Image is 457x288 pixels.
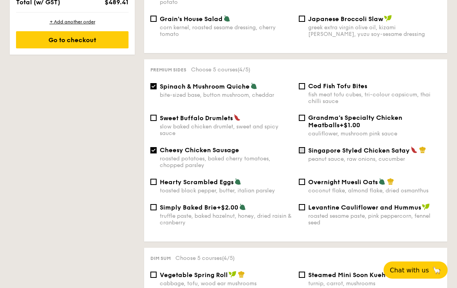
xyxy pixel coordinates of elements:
[308,15,383,23] span: Japanese Broccoli Slaw
[160,155,293,169] div: roasted potatoes, baked cherry tomatoes, chopped parsley
[411,146,418,153] img: icon-spicy.37a8142b.svg
[239,203,246,210] img: icon-vegetarian.fe4039eb.svg
[299,272,305,278] input: Steamed Mini Soon Kuehturnip, carrot, mushrooms
[299,115,305,121] input: Grandma's Specialty Chicken Meatballs+$1.00cauliflower, mushroom pink sauce
[160,280,293,287] div: cabbage, tofu, wood ear mushrooms
[237,66,250,73] span: (4/5)
[308,213,441,226] div: roasted sesame paste, pink peppercorn, fennel seed
[160,123,293,137] div: slow baked chicken drumlet, sweet and spicy sauce
[250,82,257,89] img: icon-vegetarian.fe4039eb.svg
[222,255,235,261] span: (4/5)
[150,16,157,22] input: Grain's House Saladcorn kernel, roasted sesame dressing, cherry tomato
[16,31,129,48] div: Go to checkout
[160,178,234,186] span: Hearty Scrambled Eggs
[308,114,402,129] span: Grandma's Specialty Chicken Meatballs
[160,271,228,279] span: Vegetable Spring Roll
[150,115,157,121] input: Sweet Buffalo Drumletsslow baked chicken drumlet, sweet and spicy sauce
[308,24,441,37] div: greek extra virgin olive oil, kizami [PERSON_NAME], yuzu soy-sesame dressing
[308,271,386,279] span: Steamed Mini Soon Kueh
[160,204,217,211] span: Simply Baked Brie
[160,114,233,122] span: Sweet Buffalo Drumlets
[422,203,430,210] img: icon-vegan.f8ff3823.svg
[238,271,245,278] img: icon-chef-hat.a58ddaea.svg
[299,147,305,153] input: Singapore Styled Chicken Sataypeanut sauce, raw onions, cucumber
[16,19,129,25] div: + Add another order
[150,179,157,185] input: Hearty Scrambled Eggstoasted black pepper, butter, italian parsley
[308,280,441,287] div: turnip, carrot, mushrooms
[308,130,441,137] div: cauliflower, mushroom pink sauce
[384,261,448,279] button: Chat with us🦙
[160,213,293,226] div: truffle paste, baked hazelnut, honey, dried raisin & cranberry
[308,156,441,162] div: peanut sauce, raw onions, cucumber
[308,178,378,186] span: Overnight Muesli Oats
[308,82,367,90] span: Cod Fish Tofu Bites
[160,15,223,23] span: Grain's House Salad
[175,255,235,261] span: Choose 5 courses
[378,178,386,185] img: icon-vegetarian.fe4039eb.svg
[234,114,241,121] img: icon-spicy.37a8142b.svg
[299,179,305,185] input: Overnight Muesli Oatscoconut flake, almond flake, dried osmanthus
[191,66,250,73] span: Choose 5 courses
[308,187,441,194] div: coconut flake, almond flake, dried osmanthus
[299,83,305,89] input: Cod Fish Tofu Bitesfish meat tofu cubes, tri-colour capsicum, thai chilli sauce
[384,15,392,22] img: icon-vegan.f8ff3823.svg
[150,67,186,73] span: Premium sides
[160,24,293,37] div: corn kernel, roasted sesame dressing, cherry tomato
[299,16,305,22] input: Japanese Broccoli Slawgreek extra virgin olive oil, kizami [PERSON_NAME], yuzu soy-sesame dressing
[217,204,238,211] span: +$2.00
[308,91,441,105] div: fish meat tofu cubes, tri-colour capsicum, thai chilli sauce
[387,178,394,185] img: icon-chef-hat.a58ddaea.svg
[390,267,429,274] span: Chat with us
[308,204,421,211] span: Levantine Cauliflower and Hummus
[223,15,230,22] img: icon-vegetarian.fe4039eb.svg
[150,204,157,210] input: Simply Baked Brie+$2.00truffle paste, baked hazelnut, honey, dried raisin & cranberry
[160,146,239,154] span: Cheesy Chicken Sausage
[299,204,305,210] input: Levantine Cauliflower and Hummusroasted sesame paste, pink peppercorn, fennel seed
[150,256,171,261] span: Dim sum
[150,272,157,278] input: Vegetable Spring Rollcabbage, tofu, wood ear mushrooms
[419,146,426,153] img: icon-chef-hat.a58ddaea.svg
[234,178,241,185] img: icon-vegetarian.fe4039eb.svg
[308,147,410,154] span: Singapore Styled Chicken Satay
[160,83,250,90] span: Spinach & Mushroom Quiche
[160,187,293,194] div: toasted black pepper, butter, italian parsley
[160,92,293,98] div: bite-sized base, button mushroom, cheddar
[228,271,236,278] img: icon-vegan.f8ff3823.svg
[339,121,360,129] span: +$1.00
[150,147,157,153] input: Cheesy Chicken Sausageroasted potatoes, baked cherry tomatoes, chopped parsley
[150,83,157,89] input: Spinach & Mushroom Quichebite-sized base, button mushroom, cheddar
[432,266,441,275] span: 🦙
